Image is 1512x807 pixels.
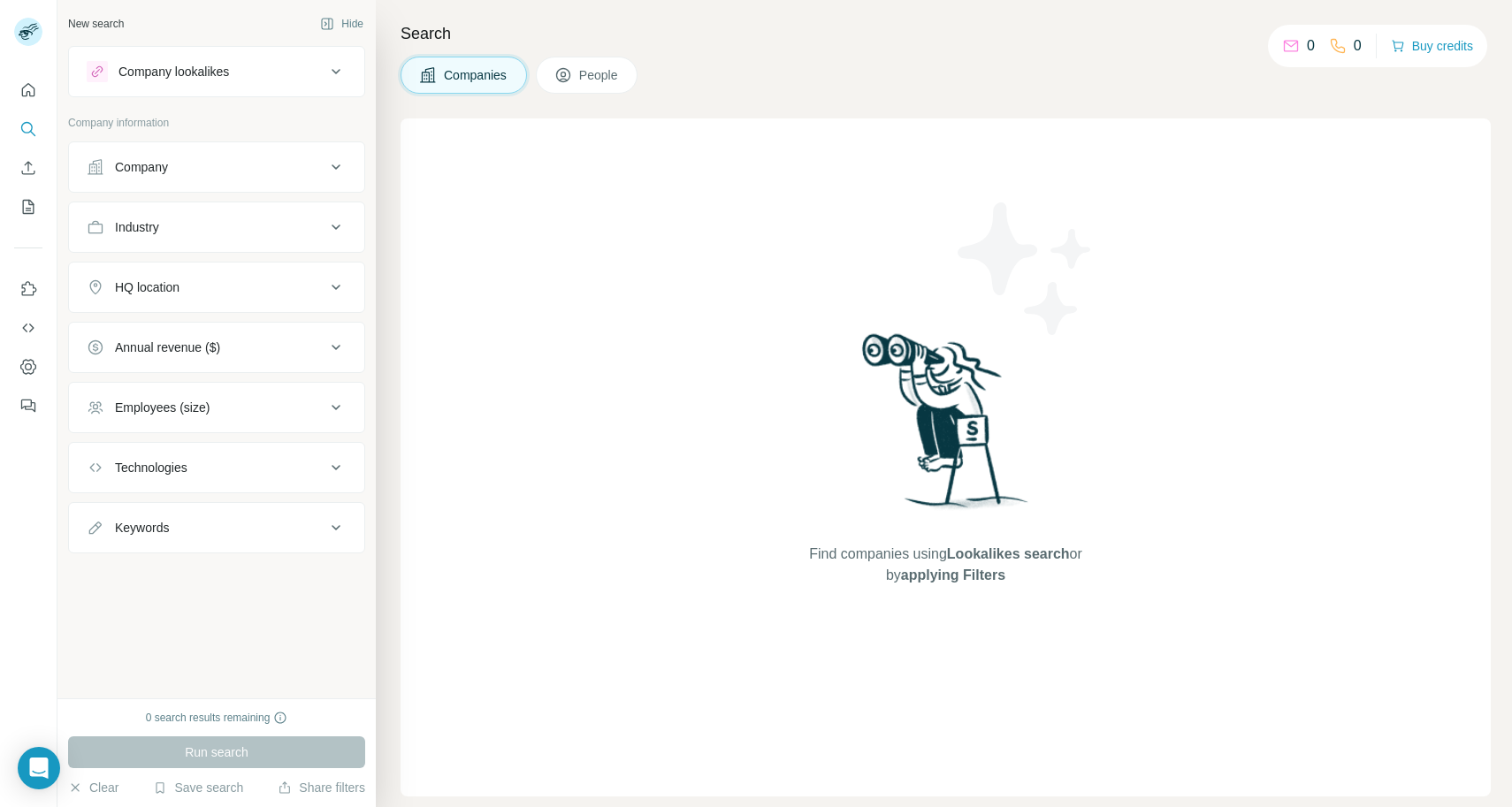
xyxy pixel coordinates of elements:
button: Hide [308,11,376,37]
button: Quick start [14,74,42,106]
div: Open Intercom Messenger [18,747,60,789]
div: Annual revenue ($) [115,339,220,356]
img: Surfe Illustration - Woman searching with binoculars [854,329,1038,526]
p: Company information [68,115,365,131]
div: HQ location [115,278,179,296]
button: Save search [153,779,243,796]
div: Company lookalikes [118,63,229,80]
div: Keywords [115,519,169,537]
div: Industry [115,218,159,236]
button: Share filters [278,779,365,796]
button: Search [14,113,42,145]
button: Company lookalikes [69,50,364,93]
button: Employees (size) [69,386,364,429]
p: 0 [1354,35,1362,57]
span: People [579,66,620,84]
div: Company [115,158,168,176]
button: Annual revenue ($) [69,326,364,369]
span: applying Filters [901,567,1005,582]
button: Keywords [69,506,364,549]
button: Industry [69,206,364,248]
button: Use Surfe API [14,312,42,344]
div: New search [68,16,124,32]
div: Technologies [115,459,187,476]
button: Technologies [69,446,364,489]
button: Company [69,146,364,188]
div: 0 search results remaining [146,710,288,726]
button: Feedback [14,390,42,422]
button: Use Surfe on LinkedIn [14,273,42,305]
img: Surfe Illustration - Stars [946,189,1105,348]
p: 0 [1307,35,1315,57]
button: Clear [68,779,118,796]
button: HQ location [69,266,364,308]
span: Companies [444,66,508,84]
div: Employees (size) [115,399,210,416]
span: Find companies using or by [804,544,1087,586]
button: Dashboard [14,351,42,383]
span: Lookalikes search [947,546,1070,561]
button: Enrich CSV [14,152,42,184]
button: My lists [14,191,42,223]
button: Buy credits [1391,34,1473,58]
h4: Search [401,21,1491,46]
